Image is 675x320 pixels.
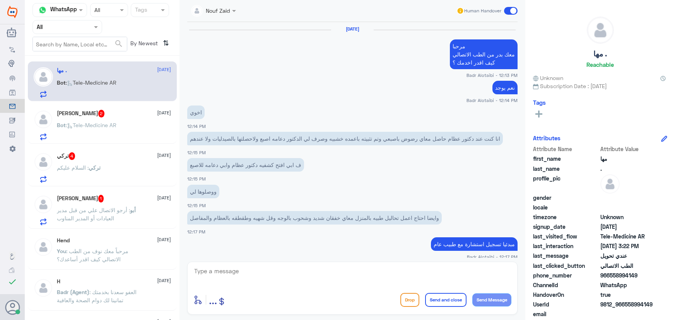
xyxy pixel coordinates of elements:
p: 7/9/2025, 12:15 PM [187,132,503,145]
img: defaultAdmin.png [34,110,53,129]
span: 966558994149 [600,271,656,279]
span: 2 [98,110,105,117]
span: ChannelId [533,281,599,289]
h5: Mohmad Alnmran [57,110,105,117]
img: defaultAdmin.png [34,152,53,172]
span: You [57,248,66,254]
i: ⇅ [163,37,169,49]
img: defaultAdmin.png [34,195,53,214]
span: Badr Alotaibi - 12:17 PM [467,254,518,260]
h6: Attributes [533,134,561,141]
span: 4 [69,152,75,160]
button: Send Message [472,293,511,306]
span: By Newest [127,37,160,52]
span: HandoverOn [533,291,599,299]
span: أبو [130,207,136,213]
h5: تركي [57,152,75,160]
span: Bot [57,79,66,86]
span: true [600,291,656,299]
p: 7/9/2025, 12:14 PM [492,81,518,94]
img: Widebot Logo [7,6,17,18]
span: 12:14 PM [187,124,206,129]
p: 7/9/2025, 12:17 PM [431,237,518,251]
span: Bot [57,122,66,128]
span: phone_number [533,271,599,279]
p: 7/9/2025, 12:15 PM [187,185,219,198]
span: last_message [533,252,599,260]
span: تركي [89,164,101,171]
h5: Hend [57,237,70,244]
span: timezone [533,213,599,221]
button: Send and close [425,293,467,307]
h5: H [57,278,60,285]
span: 12:15 PM [187,203,206,208]
h5: مها . [593,49,607,58]
div: Tags [134,5,147,15]
h5: أبو طلال [57,195,104,203]
span: 12:17 PM [187,229,205,234]
span: Attribute Value [600,145,656,153]
p: 7/9/2025, 12:13 PM [450,39,518,69]
span: last_name [533,165,599,173]
span: : السلام عليكم [57,164,89,171]
span: Human Handover [464,7,501,14]
img: defaultAdmin.png [600,174,620,194]
span: مها [600,155,656,163]
button: ... [209,291,217,308]
span: 1 [98,195,104,203]
span: null [600,203,656,211]
span: Unknown [600,213,656,221]
button: Drop [400,293,419,307]
button: search [114,37,123,50]
span: Badr Alotaibi - 12:13 PM [467,72,518,78]
span: 9812_966558994149 [600,300,656,308]
p: 7/9/2025, 12:17 PM [187,211,442,225]
span: Subscription Date : [DATE] [533,82,667,90]
img: defaultAdmin.png [587,17,613,43]
span: . [600,165,656,173]
span: first_name [533,155,599,163]
span: : Tele-Medicine AR [66,122,116,128]
input: Search by Name, Local etc… [33,37,127,51]
span: Badr Alotaibi - 12:14 PM [467,97,518,104]
span: signup_date [533,223,599,231]
span: last_visited_flow [533,232,599,240]
span: [DATE] [157,236,171,243]
span: 2025-09-07T07:27:31.103Z [600,223,656,231]
p: 7/9/2025, 12:15 PM [187,158,304,172]
span: email [533,310,599,318]
h6: Reachable [586,61,614,68]
span: : Tele-Medicine AR [66,79,116,86]
span: عندي تحويل [600,252,656,260]
span: 2 [600,281,656,289]
span: : العفو سعدنا بخدمتك تمانينا لك دوام الصحة والعافية [57,289,137,303]
h5: مها . [57,67,67,74]
span: [DATE] [157,66,171,73]
span: 12:15 PM [187,176,206,181]
span: null [600,310,656,318]
span: gender [533,194,599,202]
h6: [DATE] [331,26,374,32]
span: ... [209,293,217,306]
img: defaultAdmin.png [34,278,53,298]
span: last_interaction [533,242,599,250]
span: [DATE] [157,194,171,201]
span: UserId [533,300,599,308]
img: defaultAdmin.png [34,67,53,87]
span: profile_pic [533,174,599,192]
span: 12:15 PM [187,150,206,155]
span: locale [533,203,599,211]
span: [DATE] [157,109,171,116]
span: 2025-09-13T12:22:58.2Z [600,242,656,250]
h6: Tags [533,99,546,106]
span: [DATE] [157,152,171,159]
span: [DATE] [157,277,171,284]
img: defaultAdmin.png [34,237,53,257]
span: Unknown [533,74,563,82]
span: search [114,39,123,48]
img: whatsapp.png [37,4,48,16]
span: Attribute Name [533,145,599,153]
span: Tele-Medicine AR [600,232,656,240]
button: Avatar [5,300,20,315]
span: : ‏أرجو الاتصال علي من قبل مدير العيادات أو المدير المناوب [57,207,130,221]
